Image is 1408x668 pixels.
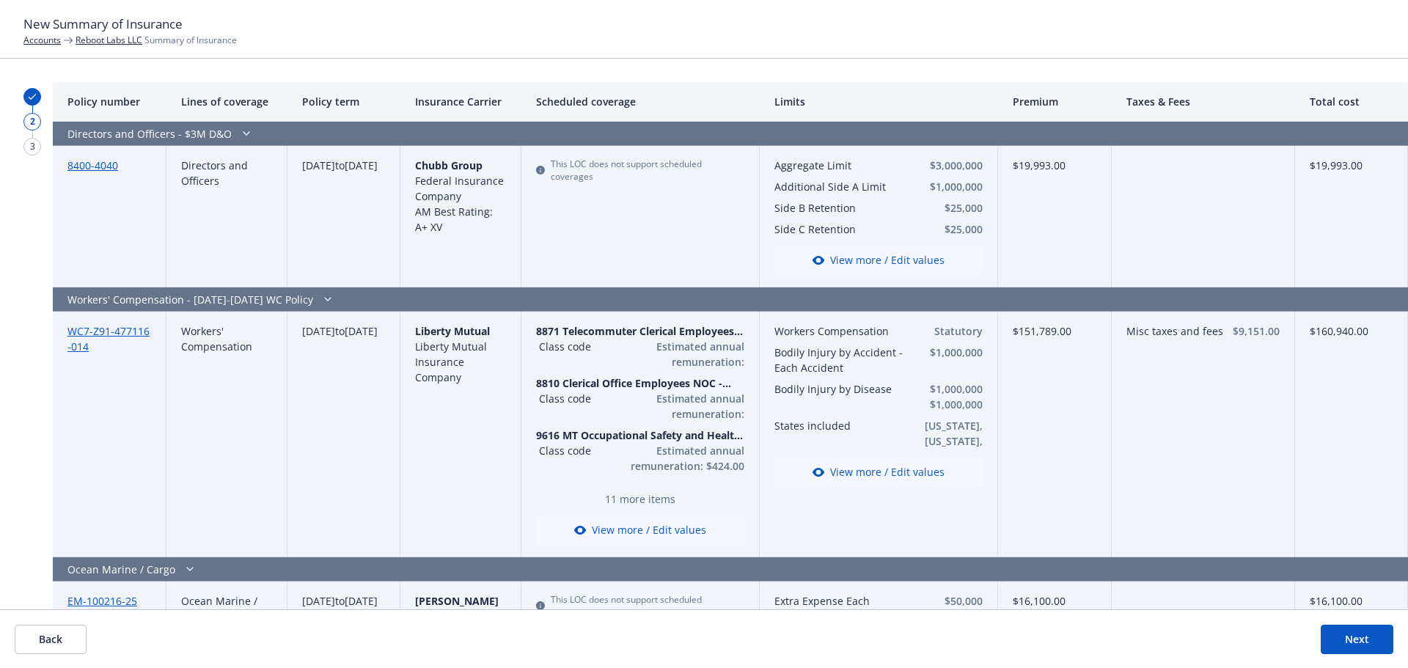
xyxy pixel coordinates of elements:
div: 2 [23,113,41,131]
h1: New Summary of Insurance [23,15,1385,34]
button: Resize column [155,82,166,121]
span: Chubb Group [415,158,483,172]
div: 3 [23,138,41,155]
button: Resize column [1396,82,1408,121]
div: Lines of coverage [166,82,287,122]
span: [DATE] [302,324,335,338]
span: [DATE] [302,594,335,608]
span: Liberty Mutual [415,324,490,338]
button: $25,000 [910,221,983,237]
div: $19,993.00 [998,146,1112,287]
button: $1,000,000 [910,179,983,194]
button: Side B Retention [774,200,904,216]
div: Workers' Compensation - [DATE]-[DATE] WC Policy [53,287,998,312]
button: Class code [539,339,612,354]
button: Extra Expense Each Occurrence [774,593,922,624]
button: Misc taxes and fees [1126,323,1225,339]
span: [DATE] [302,158,335,172]
button: 8871 Telecommuter Clerical Employees — N.O.C. - ([US_STATE]) [536,323,744,339]
button: 9616 MT Occupational Safety and Health Regulatory Assessment: Surcharge - ([US_STATE]) [536,427,744,443]
button: Bodily Injury by Accident - Each Accident [774,345,903,375]
div: Scheduled coverage [521,82,760,122]
div: Directors and Officers - $3M D&O [53,122,998,146]
a: WC7-Z91-477116-014 [67,324,150,353]
button: Additional Side A Limit [774,179,904,194]
button: Statutory [909,323,983,339]
div: Limits [760,82,998,122]
button: Class code [539,391,612,406]
span: [DATE] [345,158,378,172]
div: This LOC does not support scheduled coverages [536,158,744,183]
span: Liberty Mutual Insurance Company [415,339,487,384]
button: $3,000,000 [910,158,983,173]
button: View more / Edit values [774,246,983,275]
div: to [287,312,401,557]
a: 8400-4040 [67,158,118,172]
button: $1,000,000 [909,345,983,360]
button: Next [1321,625,1393,654]
span: [PERSON_NAME] of [GEOGRAPHIC_DATA] [415,594,522,639]
button: Estimated annual remuneration: $120,000.00 Base rate: 0.2 [618,391,744,422]
span: AM Best Rating: A+ XV [415,205,493,234]
div: Directors and Officers [166,146,287,287]
button: Side C Retention [774,221,904,237]
button: Resize column [389,82,400,121]
button: $1,000,000 $1,000,000 [909,381,983,412]
span: [DATE] [345,324,378,338]
span: 11 more items [536,491,744,507]
button: Back [15,625,87,654]
button: Class code [539,443,612,458]
button: Estimated annual remuneration: $424.00 Base rate: 0.005 [618,443,744,474]
div: to [287,146,401,287]
div: Taxes & Fees [1112,82,1295,122]
button: Resize column [276,82,287,121]
button: Resize column [1100,82,1112,121]
button: $50,000 [928,593,983,609]
span: [DATE] [345,594,378,608]
div: Policy number [53,82,166,122]
div: Premium [998,82,1112,122]
div: Ocean Marine / Cargo [53,557,998,581]
span: Summary of Insurance [76,34,237,46]
span: Federal Insurance Company [415,174,504,203]
button: $25,000 [910,200,983,216]
div: Policy term [287,82,401,122]
button: Bodily Injury by Disease [774,381,903,397]
span: Aggregate Limit [774,158,904,173]
button: $9,151.00 [1231,323,1280,339]
a: EM-100216-25 [67,594,137,608]
div: This LOC does not support scheduled coverages [536,593,744,618]
button: States included [774,418,903,433]
button: View more / Edit values [774,458,983,487]
button: 8810 Clerical Office Employees NOC - ([US_STATE]) [536,375,744,391]
button: Estimated annual remuneration: $240,000.00 Base rate: 0.1 [618,339,744,370]
div: Insurance Carrier [400,82,521,122]
span: Workers Compensation [774,323,903,339]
